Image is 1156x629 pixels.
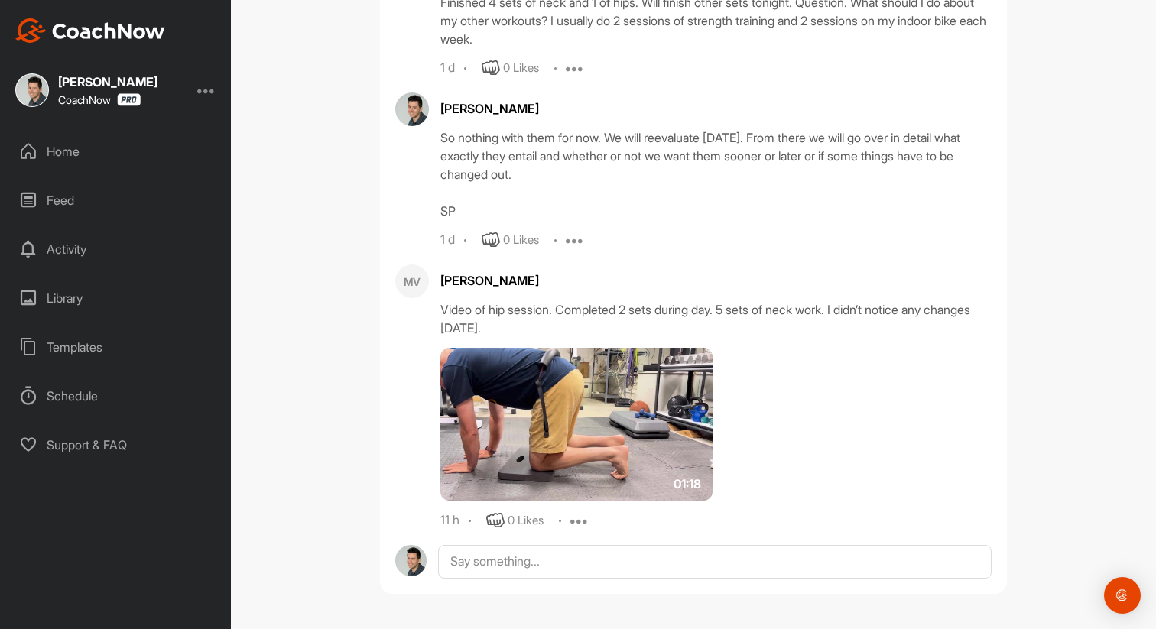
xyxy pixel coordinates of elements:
[395,92,429,126] img: avatar
[440,513,459,528] div: 11 h
[58,93,141,106] div: CoachNow
[8,132,224,170] div: Home
[8,377,224,415] div: Schedule
[8,279,224,317] div: Library
[15,73,49,107] img: square_53ea0b01640867f1256abf4190216681.jpg
[440,271,992,290] div: [PERSON_NAME]
[8,181,224,219] div: Feed
[440,99,992,118] div: [PERSON_NAME]
[503,60,539,77] div: 0 Likes
[440,348,713,501] img: media
[8,328,224,366] div: Templates
[440,232,455,248] div: 1 d
[395,545,427,576] img: avatar
[117,93,141,106] img: CoachNow Pro
[58,76,157,88] div: [PERSON_NAME]
[440,300,992,337] div: Video of hip session. Completed 2 sets during day. 5 sets of neck work. I didn’t notice any chang...
[503,232,539,249] div: 0 Likes
[8,230,224,268] div: Activity
[440,60,455,76] div: 1 d
[674,475,701,493] span: 01:18
[1104,577,1141,614] div: Open Intercom Messenger
[395,264,429,298] div: MV
[8,426,224,464] div: Support & FAQ
[15,18,165,43] img: CoachNow
[508,512,544,530] div: 0 Likes
[440,128,992,220] div: So nothing with them for now. We will reevaluate [DATE]. From there we will go over in detail wha...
